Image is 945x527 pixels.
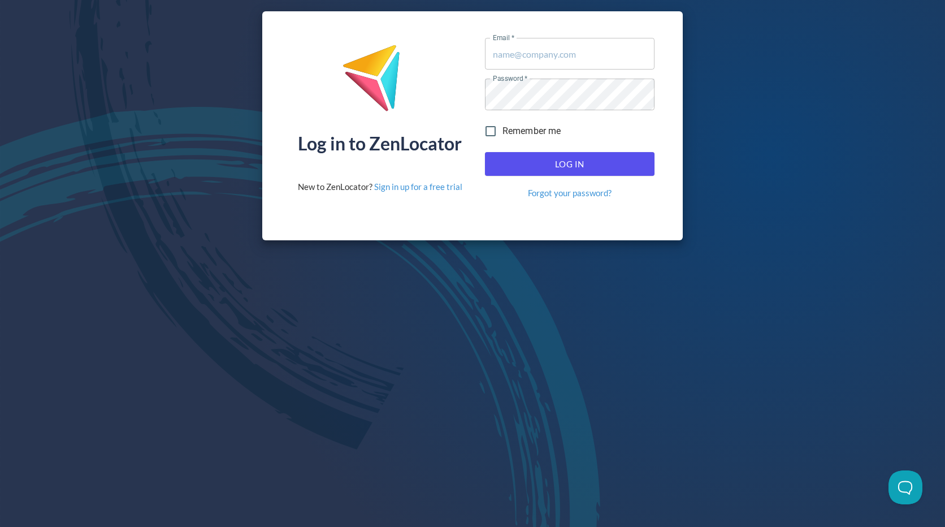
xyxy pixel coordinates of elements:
a: Sign in up for a free trial [374,182,462,192]
span: Log In [497,157,642,171]
iframe: Toggle Customer Support [888,470,922,504]
a: Forgot your password? [528,187,612,199]
div: New to ZenLocator? [298,181,462,193]
button: Log In [485,152,654,176]
span: Remember me [502,124,561,138]
input: name@company.com [485,38,654,70]
img: ZenLocator [342,44,418,120]
div: Log in to ZenLocator [298,135,462,153]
